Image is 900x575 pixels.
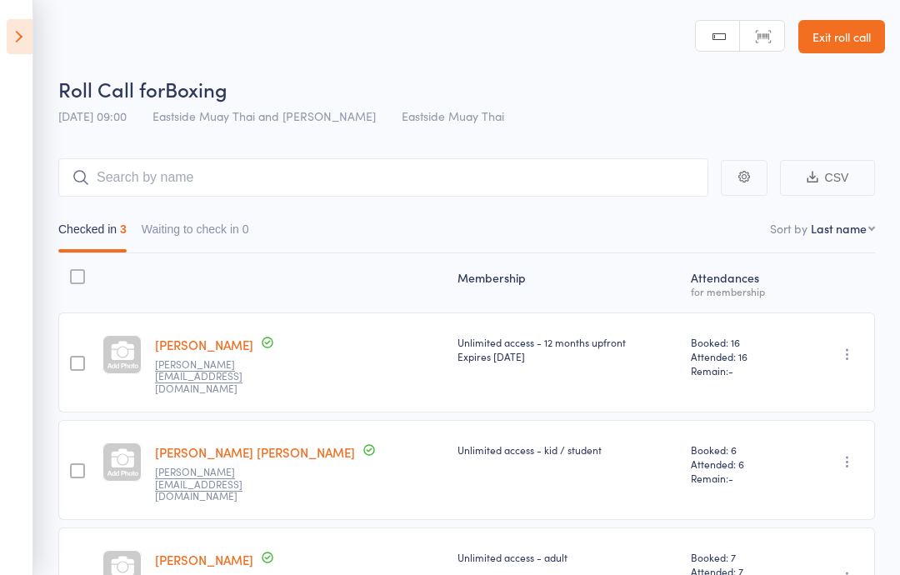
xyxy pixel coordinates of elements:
[691,335,790,349] span: Booked: 16
[242,222,249,236] div: 0
[152,107,376,124] span: Eastside Muay Thai and [PERSON_NAME]
[155,443,355,461] a: [PERSON_NAME] [PERSON_NAME]
[780,160,875,196] button: CSV
[691,442,790,457] span: Booked: 6
[728,363,733,377] span: -
[155,358,263,394] small: stephane-blaise@live.com
[691,363,790,377] span: Remain:
[155,336,253,353] a: [PERSON_NAME]
[457,335,677,363] div: Unlimited access - 12 months upfront
[58,214,127,252] button: Checked in3
[155,466,263,502] small: bono.smith09@gmail.com
[728,471,733,485] span: -
[770,220,807,237] label: Sort by
[402,107,504,124] span: Eastside Muay Thai
[798,20,885,53] a: Exit roll call
[811,220,867,237] div: Last name
[457,349,677,363] div: Expires [DATE]
[691,349,790,363] span: Attended: 16
[457,442,677,457] div: Unlimited access - kid / student
[691,471,790,485] span: Remain:
[165,75,227,102] span: Boxing
[58,158,708,197] input: Search by name
[691,457,790,471] span: Attended: 6
[451,261,684,305] div: Membership
[142,214,249,252] button: Waiting to check in0
[691,550,790,564] span: Booked: 7
[691,286,790,297] div: for membership
[58,107,127,124] span: [DATE] 09:00
[58,75,165,102] span: Roll Call for
[684,261,797,305] div: Atten­dances
[120,222,127,236] div: 3
[155,551,253,568] a: [PERSON_NAME]
[457,550,677,564] div: Unlimited access - adult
